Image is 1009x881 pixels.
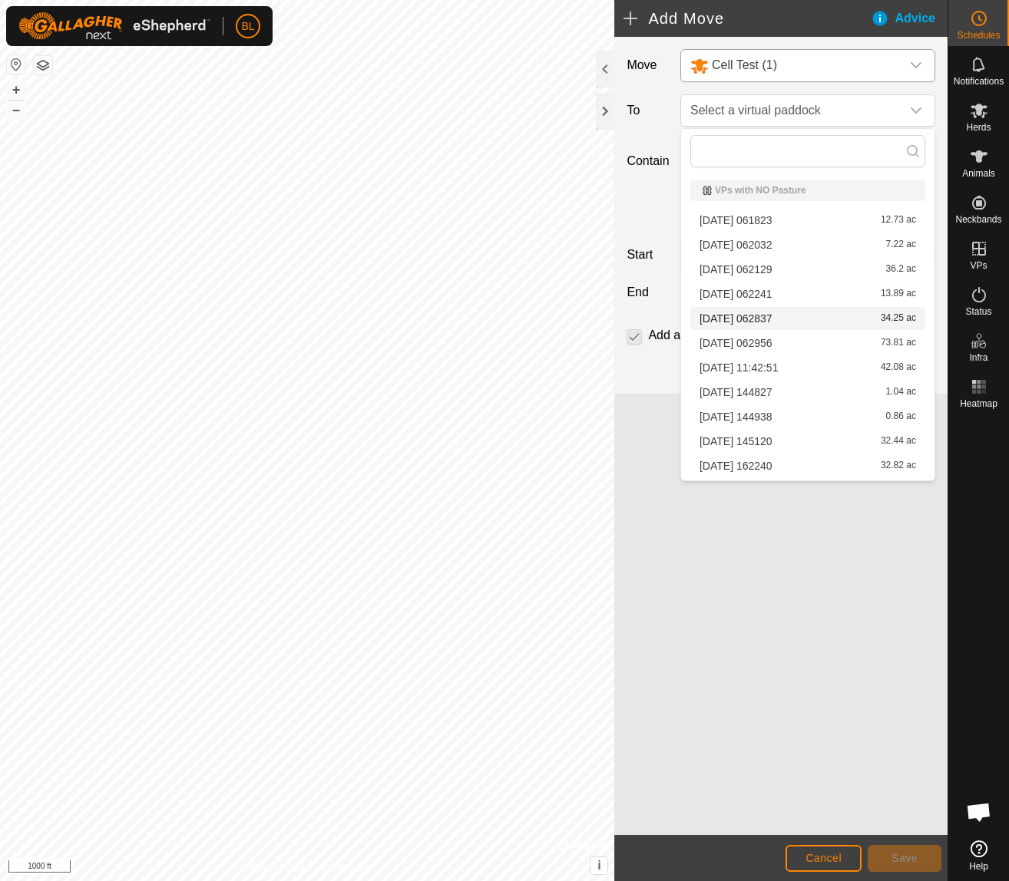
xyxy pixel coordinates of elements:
[7,101,25,119] button: –
[962,169,995,178] span: Animals
[871,9,948,28] div: Advice
[323,861,368,875] a: Contact Us
[957,31,1000,40] span: Schedules
[886,387,916,398] span: 1.04 ac
[881,436,916,447] span: 32.44 ac
[700,264,772,275] span: [DATE] 062129
[690,381,925,404] li: 2025-09-16 144827
[901,50,931,81] div: dropdown trigger
[620,283,674,302] label: End
[620,49,674,82] label: Move
[597,859,600,872] span: i
[690,209,925,232] li: 2025-09-16 061823
[886,264,916,275] span: 36.2 ac
[886,411,916,422] span: 0.86 ac
[690,430,925,453] li: 2025-09-16 145120
[700,215,772,226] span: [DATE] 061823
[881,289,916,299] span: 13.89 ac
[700,362,778,373] span: [DATE] 11:42:51
[970,261,987,270] span: VPs
[881,338,916,348] span: 73.81 ac
[700,289,772,299] span: [DATE] 062241
[965,307,991,316] span: Status
[690,307,925,330] li: 2025-09-16 062837
[690,258,925,281] li: 2025-09-16 062129
[892,852,918,864] span: Save
[806,852,842,864] span: Cancel
[954,77,1004,86] span: Notifications
[881,362,916,373] span: 42.08 ac
[241,18,254,35] span: BL
[690,479,925,502] li: 2025-09-16 162323
[7,55,25,74] button: Reset Map
[700,460,772,471] span: [DATE] 162240
[700,239,772,250] span: [DATE] 062032
[620,152,674,170] label: Contain
[700,436,772,447] span: [DATE] 145120
[591,857,607,874] button: i
[34,56,52,74] button: Map Layers
[881,313,916,324] span: 34.25 ac
[700,411,772,422] span: [DATE] 144938
[966,123,991,132] span: Herds
[881,460,916,471] span: 32.82 ac
[690,405,925,428] li: 2025-09-16 144938
[684,95,901,126] span: Select a virtual paddock
[624,9,870,28] h2: Add Move
[700,338,772,348] span: [DATE] 062956
[886,239,916,250] span: 7.22 ac
[620,246,674,264] label: Start
[901,95,931,126] div: dropdown trigger
[712,58,777,71] span: Cell Test (1)
[956,789,1002,835] div: Open chat
[703,186,913,195] div: VPs with NO Pasture
[690,356,925,379] li: 2025-09-16 11:42:51
[648,329,808,342] label: Add another scheduled move
[700,313,772,324] span: [DATE] 062837
[690,332,925,355] li: 2025-09-16 062956
[18,12,210,40] img: Gallagher Logo
[786,845,862,872] button: Cancel
[246,861,304,875] a: Privacy Policy
[881,215,916,226] span: 12.73 ac
[684,50,901,81] span: Cell Test
[948,834,1009,877] a: Help
[620,94,674,127] label: To
[969,862,988,871] span: Help
[7,81,25,99] button: +
[681,173,935,870] ul: Option List
[960,399,997,408] span: Heatmap
[690,454,925,477] li: 2025-09-16 162240
[700,387,772,398] span: [DATE] 144827
[969,353,987,362] span: Infra
[690,282,925,305] li: 2025-09-16 062241
[955,215,1001,224] span: Neckbands
[868,845,941,872] button: Save
[690,233,925,256] li: 2025-09-16 062032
